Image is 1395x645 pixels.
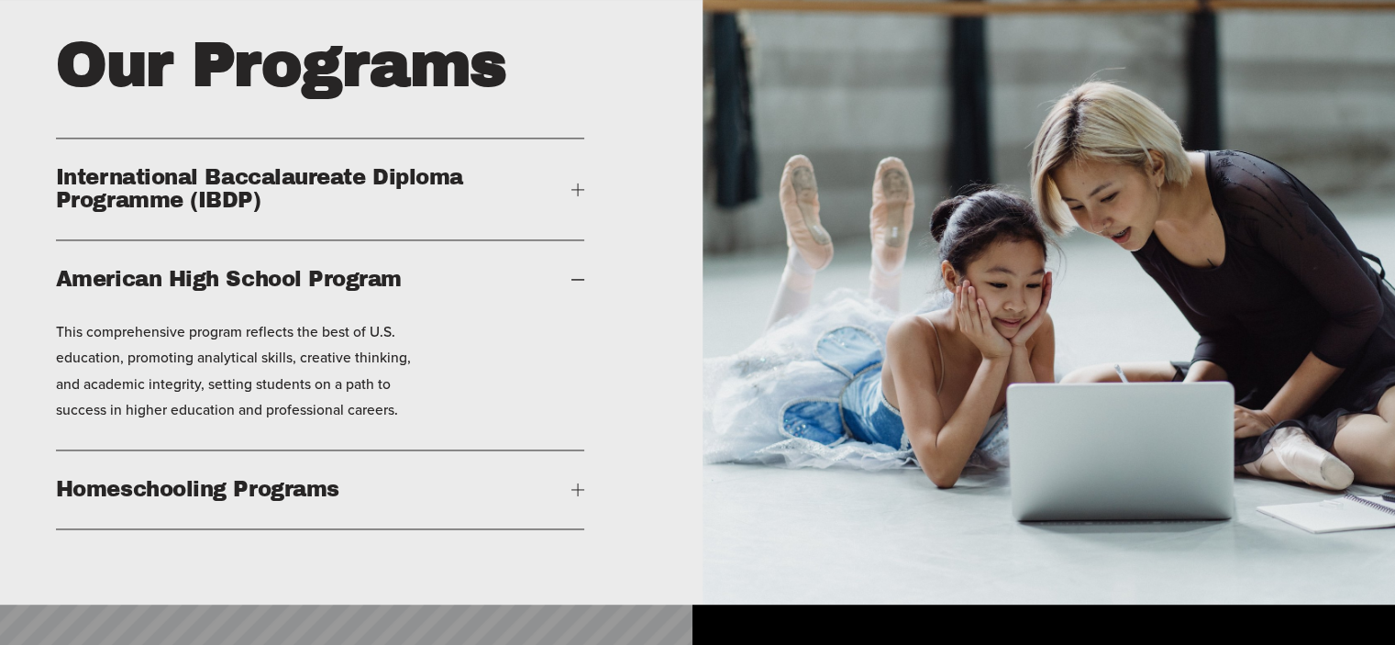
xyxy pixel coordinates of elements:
[56,478,572,501] span: Homeschooling Programs
[56,268,572,291] span: American High School Program
[56,240,585,318] button: American High School Program
[56,318,426,422] p: This comprehensive program reflects the best of U.S. education, promoting analytical skills, crea...
[56,450,585,528] button: Homeschooling Programs
[56,139,585,239] button: International Baccalaureate Diploma Programme (IBDP)
[56,31,506,98] strong: Our Programs
[56,318,585,450] div: American High School Program
[56,166,572,212] span: International Baccalaureate Diploma Programme (IBDP)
